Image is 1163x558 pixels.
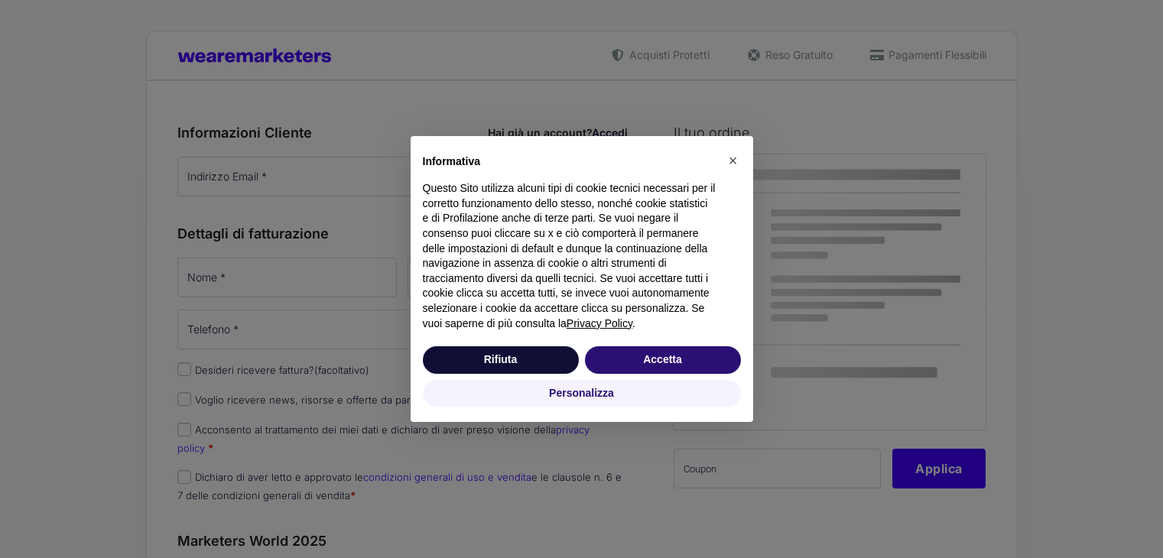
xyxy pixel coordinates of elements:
span: × [729,152,738,169]
button: Chiudi questa informativa [721,148,746,173]
button: Personalizza [423,380,741,407]
a: Privacy Policy [567,317,632,329]
button: Accetta [585,346,741,374]
button: Rifiuta [423,346,579,374]
h2: Informativa [423,154,716,170]
p: Questo Sito utilizza alcuni tipi di cookie tecnici necessari per il corretto funzionamento dello ... [423,181,716,331]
